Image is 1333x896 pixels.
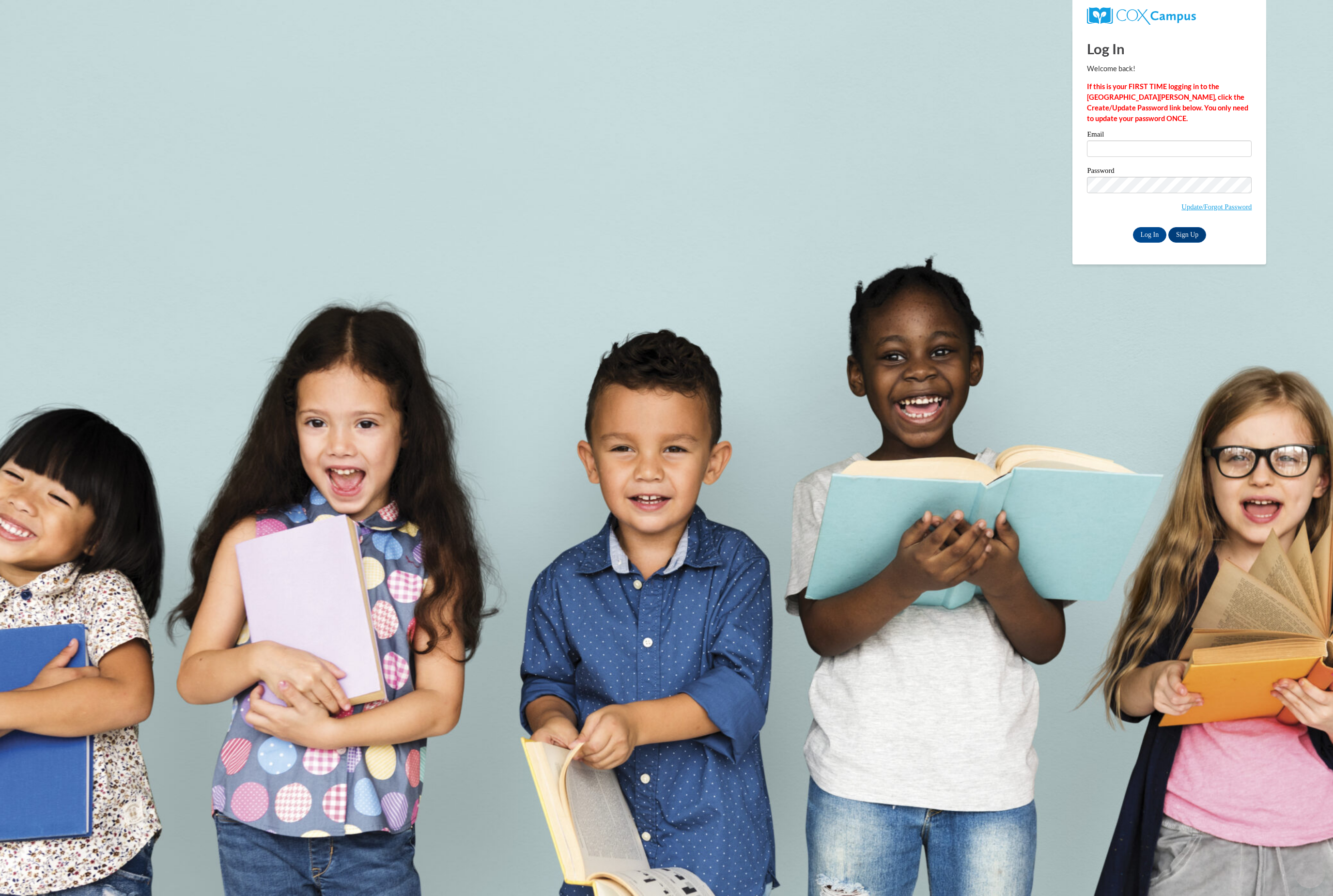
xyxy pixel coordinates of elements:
[1087,131,1252,140] label: Email
[1087,39,1252,59] h1: Log In
[1087,82,1248,123] strong: If this is your FIRST TIME logging in to the [GEOGRAPHIC_DATA][PERSON_NAME], click the Create/Upd...
[1133,227,1167,243] input: Log In
[1181,203,1252,211] a: Update/Forgot Password
[1087,7,1252,25] a: COX Campus
[1168,227,1206,243] a: Sign Up
[1087,7,1195,25] img: COX Campus
[1294,857,1325,888] iframe: Button to launch messaging window
[1087,63,1252,74] p: Welcome back!
[1087,167,1252,177] label: Password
